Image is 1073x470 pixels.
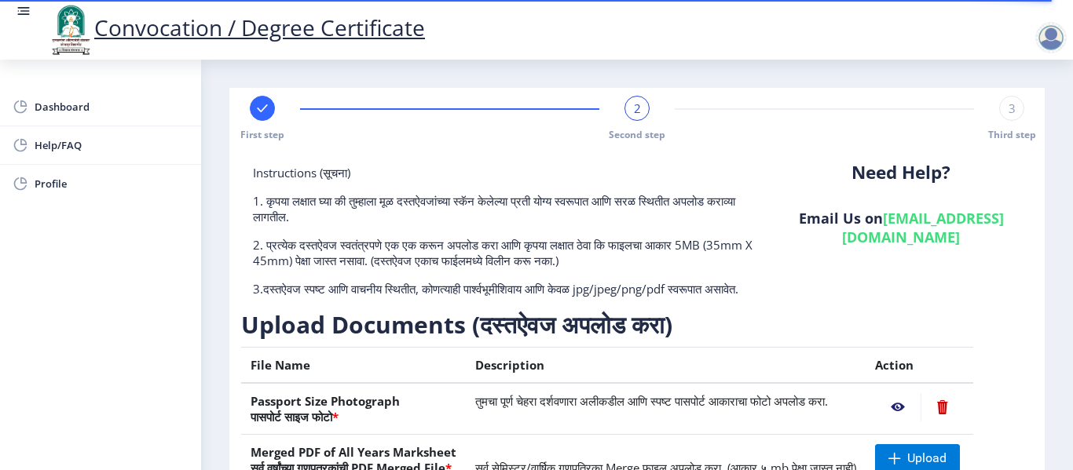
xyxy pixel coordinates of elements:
span: Upload [907,450,947,466]
span: 3 [1009,100,1016,116]
span: Third step [988,128,1036,141]
p: 2. प्रत्येक दस्तऐवज स्वतंत्रपणे एक एक करून अपलोड करा आणि कृपया लक्षात ठेवा कि फाइलचा आकार 5MB (35... [253,237,757,268]
span: Second step [609,128,665,141]
span: Instructions (सूचना) [253,165,350,180]
img: logo [47,3,94,56]
span: Profile [35,174,189,193]
nb-action: View File [875,393,921,421]
td: तुमचा पूर्ण चेहरा दर्शवणारा अलीकडील आणि स्पष्ट पासपोर्ट आकाराचा फोटो अपलोड करा. [466,383,866,435]
span: Dashboard [35,97,189,116]
span: 2 [634,100,641,116]
b: Need Help? [851,160,950,184]
a: [EMAIL_ADDRESS][DOMAIN_NAME] [842,209,1004,246]
span: First step [240,128,284,141]
th: Action [866,348,973,384]
p: 3.दस्तऐवज स्पष्ट आणि वाचनीय स्थितीत, कोणत्याही पार्श्वभूमीशिवाय आणि केवळ jpg/jpeg/png/pdf स्वरूपा... [253,281,757,297]
h3: Upload Documents (दस्तऐवज अपलोड करा) [241,309,1011,341]
a: Convocation / Degree Certificate [47,13,425,42]
th: File Name [241,348,466,384]
th: Passport Size Photograph पासपोर्ट साइज फोटो [241,383,466,435]
th: Description [466,348,866,384]
span: Help/FAQ [35,136,189,155]
p: 1. कृपया लक्षात घ्या की तुम्हाला मूळ दस्तऐवजांच्या स्कॅन केलेल्या प्रती योग्य स्वरूपात आणि सरळ स्... [253,193,757,224]
nb-action: Delete File [921,393,964,421]
h6: Email Us on [781,209,1021,246]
